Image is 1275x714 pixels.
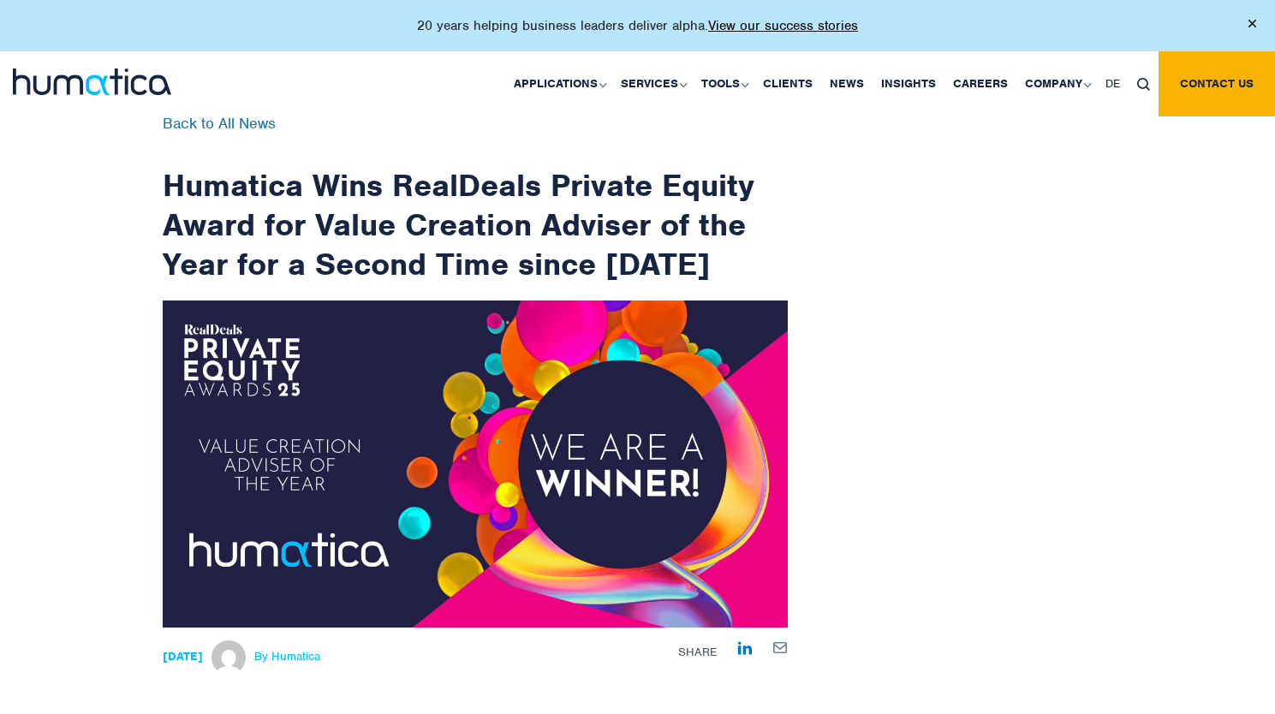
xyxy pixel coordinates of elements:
a: Share by E-Mail [773,640,788,654]
img: Share on LinkedIn [738,641,752,655]
span: Share [678,645,717,659]
img: Michael Hillington [212,640,246,675]
a: DE [1097,51,1129,116]
a: Back to All News [163,114,276,133]
img: search_icon [1137,78,1150,91]
a: Tools [693,51,754,116]
a: News [821,51,873,116]
span: By Humatica [254,650,320,663]
img: mailby [773,642,788,653]
a: Careers [944,51,1016,116]
a: Insights [873,51,944,116]
img: ndetails [163,300,788,628]
a: Company [1016,51,1097,116]
a: Share on LinkedIn [738,640,752,655]
a: Clients [754,51,821,116]
span: DE [1105,76,1120,91]
img: logo [13,68,171,95]
a: View our success stories [708,17,858,34]
a: Services [612,51,693,116]
a: Applications [505,51,612,116]
a: Contact us [1159,51,1275,116]
strong: [DATE] [163,649,203,663]
p: 20 years helping business leaders deliver alpha. [417,17,858,34]
h1: Humatica Wins RealDeals Private Equity Award for Value Creation Adviser of the Year for a Second ... [163,116,788,283]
